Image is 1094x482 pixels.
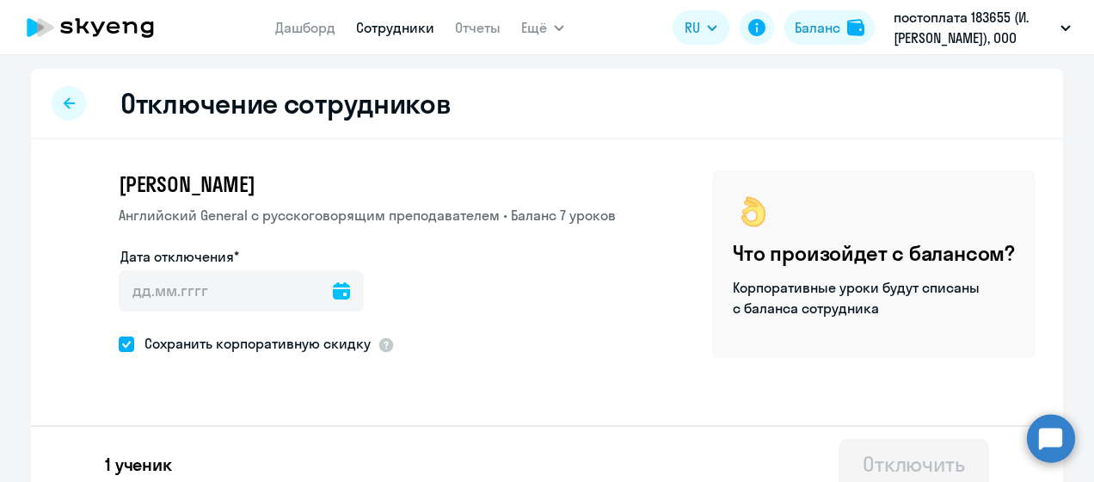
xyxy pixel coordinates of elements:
[894,7,1054,48] p: постоплата 183655 (И.[PERSON_NAME]), ООО "И.Ф.Ф. (РУС)"
[119,205,616,226] p: Английский General с русскоговорящим преподавателем • Баланс 7 уроков
[119,270,364,312] input: дд.мм.гггг
[784,10,875,45] button: Балансbalance
[455,19,501,36] a: Отчеты
[275,19,335,36] a: Дашборд
[733,191,774,232] img: ok
[733,277,982,318] p: Корпоративные уроки будут списаны с баланса сотрудника
[521,10,564,45] button: Ещё
[521,17,547,38] span: Ещё
[119,170,255,198] span: [PERSON_NAME]
[120,246,239,267] label: Дата отключения*
[673,10,729,45] button: RU
[685,17,700,38] span: RU
[795,17,840,38] div: Баланс
[733,239,1015,267] h4: Что произойдет с балансом?
[847,19,864,36] img: balance
[105,453,172,477] p: 1 ученик
[134,333,371,354] span: Сохранить корпоративную скидку
[120,86,451,120] h2: Отключение сотрудников
[863,450,965,478] div: Отключить
[885,7,1079,48] button: постоплата 183655 (И.[PERSON_NAME]), ООО "И.Ф.Ф. (РУС)"
[356,19,434,36] a: Сотрудники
